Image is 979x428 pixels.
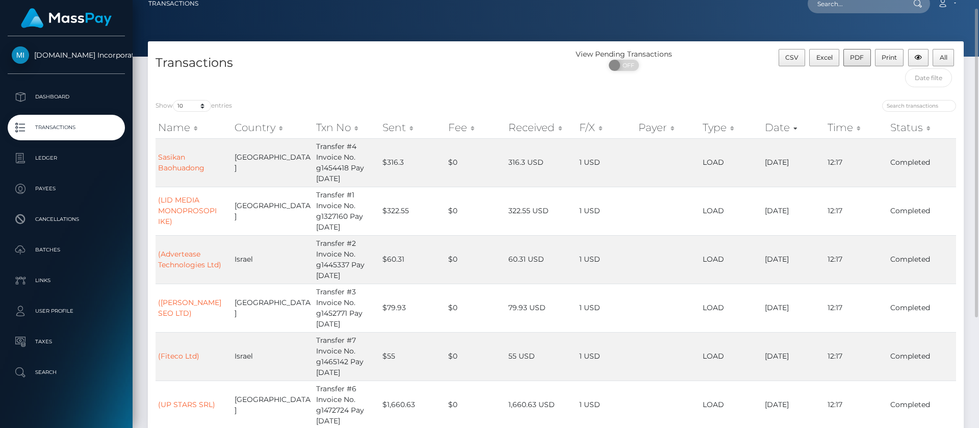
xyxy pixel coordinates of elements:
td: $55 [380,332,445,381]
a: Ledger [8,145,125,171]
a: Transactions [8,115,125,140]
a: Cancellations [8,207,125,232]
p: Cancellations [12,212,121,227]
a: Payees [8,176,125,202]
a: (Advertease Technologies Ltd) [158,249,221,269]
td: [GEOGRAPHIC_DATA] [232,284,314,332]
td: 12:17 [825,332,888,381]
span: Print [882,54,897,61]
span: All [940,54,947,61]
select: Showentries [173,100,211,112]
td: [DATE] [762,284,825,332]
td: Israel [232,332,314,381]
p: Payees [12,181,121,196]
span: CSV [785,54,798,61]
td: 1 USD [577,332,636,381]
td: Transfer #2 Invoice No. g1445337 Pay [DATE] [314,235,380,284]
td: [GEOGRAPHIC_DATA] [232,138,314,187]
p: Taxes [12,334,121,349]
td: 1 USD [577,235,636,284]
button: Column visibility [908,49,929,66]
th: Received: activate to sort column ascending [506,117,576,138]
img: MassPay Logo [21,8,112,28]
th: Name: activate to sort column ascending [156,117,232,138]
td: LOAD [700,138,762,187]
a: User Profile [8,298,125,324]
th: Status: activate to sort column ascending [888,117,956,138]
a: (LID MEDIA MONOPROSOPI IKE) [158,195,217,226]
th: Sent: activate to sort column ascending [380,117,445,138]
td: Completed [888,235,956,284]
p: Links [12,273,121,288]
td: [GEOGRAPHIC_DATA] [232,187,314,235]
td: 316.3 USD [506,138,576,187]
td: 1 USD [577,284,636,332]
td: [DATE] [762,187,825,235]
p: Dashboard [12,89,121,105]
span: OFF [614,60,640,71]
td: $0 [446,284,506,332]
input: Search transactions [882,100,956,112]
td: 1 USD [577,138,636,187]
a: Batches [8,237,125,263]
h4: Transactions [156,54,548,72]
td: 12:17 [825,235,888,284]
p: Ledger [12,150,121,166]
input: Date filter [905,68,952,87]
th: Fee: activate to sort column ascending [446,117,506,138]
td: 322.55 USD [506,187,576,235]
td: LOAD [700,284,762,332]
th: F/X: activate to sort column ascending [577,117,636,138]
a: Links [8,268,125,293]
a: Dashboard [8,84,125,110]
td: $79.93 [380,284,445,332]
td: Completed [888,187,956,235]
td: [DATE] [762,235,825,284]
td: Completed [888,332,956,381]
a: Search [8,360,125,385]
td: 1 USD [577,187,636,235]
td: Transfer #7 Invoice No. g1465142 Pay [DATE] [314,332,380,381]
td: $0 [446,235,506,284]
span: PDF [850,54,864,61]
th: Country: activate to sort column ascending [232,117,314,138]
a: Sasikan Baohuadong [158,153,204,172]
td: $0 [446,332,506,381]
th: Payer: activate to sort column ascending [636,117,700,138]
td: Transfer #4 Invoice No. g1454418 Pay [DATE] [314,138,380,187]
p: User Profile [12,304,121,319]
th: Txn No: activate to sort column ascending [314,117,380,138]
button: CSV [779,49,806,66]
td: $60.31 [380,235,445,284]
button: Excel [809,49,839,66]
th: Date: activate to sort column ascending [762,117,825,138]
th: Type: activate to sort column ascending [700,117,762,138]
p: Transactions [12,120,121,135]
td: 60.31 USD [506,235,576,284]
span: Excel [816,54,833,61]
button: All [933,49,954,66]
div: View Pending Transactions [556,49,692,60]
td: Transfer #3 Invoice No. g1452771 Pay [DATE] [314,284,380,332]
td: Completed [888,138,956,187]
button: Print [875,49,904,66]
td: 12:17 [825,284,888,332]
td: 12:17 [825,138,888,187]
p: Search [12,365,121,380]
a: (UP STARS SRL) [158,400,215,409]
td: $322.55 [380,187,445,235]
td: [DATE] [762,332,825,381]
span: [DOMAIN_NAME] Incorporated [8,51,125,60]
p: Batches [12,242,121,258]
td: 12:17 [825,187,888,235]
td: [DATE] [762,138,825,187]
td: Israel [232,235,314,284]
td: Transfer #1 Invoice No. g1327160 Pay [DATE] [314,187,380,235]
td: LOAD [700,332,762,381]
th: Time: activate to sort column ascending [825,117,888,138]
td: 55 USD [506,332,576,381]
td: $0 [446,187,506,235]
a: (Fiteco Ltd) [158,351,199,361]
td: 79.93 USD [506,284,576,332]
a: ([PERSON_NAME] SEO LTD) [158,298,221,318]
